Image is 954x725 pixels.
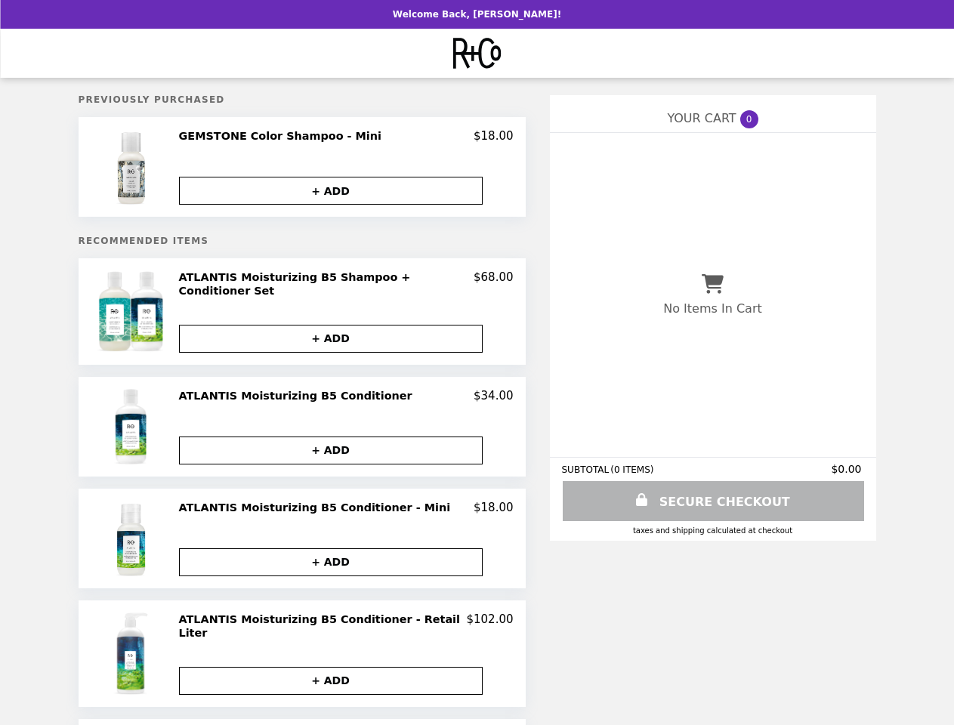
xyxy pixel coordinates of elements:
h2: ATLANTIS Moisturizing B5 Conditioner - Retail Liter [179,612,467,640]
img: GEMSTONE Color Shampoo - Mini [114,129,151,205]
button: + ADD [179,325,483,353]
button: + ADD [179,177,483,205]
p: $68.00 [474,270,514,298]
span: $0.00 [831,463,863,475]
h5: Previously Purchased [79,94,526,105]
img: ATLANTIS Moisturizing B5 Shampoo + Conditioner Set [90,270,176,353]
p: No Items In Cart [663,301,761,316]
h2: ATLANTIS Moisturizing B5 Shampoo + Conditioner Set [179,270,474,298]
div: Taxes and Shipping calculated at checkout [562,526,864,535]
button: + ADD [179,667,483,695]
h2: GEMSTONE Color Shampoo - Mini [179,129,387,143]
img: ATLANTIS Moisturizing B5 Conditioner - Retail Liter [112,612,153,695]
h5: Recommended Items [79,236,526,246]
p: $18.00 [474,129,514,143]
span: 0 [740,110,758,128]
img: ATLANTIS Moisturizing B5 Conditioner - Mini [114,501,151,576]
button: + ADD [179,548,483,576]
img: Brand Logo [452,38,502,69]
span: YOUR CART [667,111,736,125]
span: ( 0 ITEMS ) [610,464,653,475]
h2: ATLANTIS Moisturizing B5 Conditioner - Mini [179,501,457,514]
p: $18.00 [474,501,514,514]
p: $34.00 [474,389,514,403]
h2: ATLANTIS Moisturizing B5 Conditioner [179,389,418,403]
button: + ADD [179,437,483,464]
span: SUBTOTAL [562,464,611,475]
img: ATLANTIS Moisturizing B5 Conditioner [113,389,151,464]
p: Welcome Back, [PERSON_NAME]! [393,9,561,20]
p: $102.00 [466,612,513,640]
